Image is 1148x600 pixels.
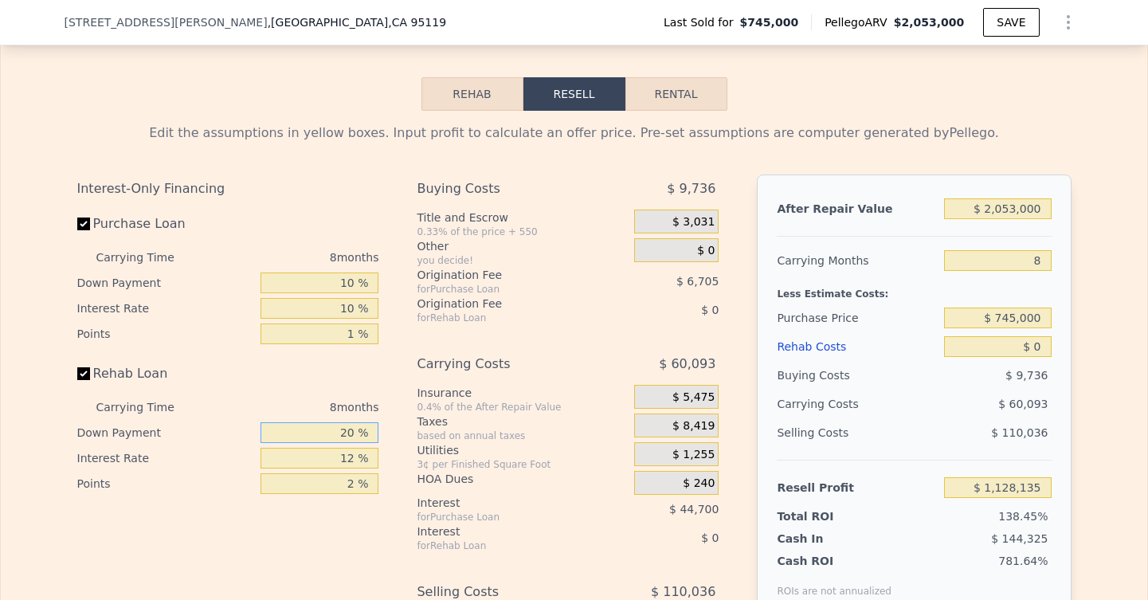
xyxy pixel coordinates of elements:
[77,218,90,230] input: Purchase Loan
[672,390,715,405] span: $ 5,475
[206,245,379,270] div: 8 months
[77,445,255,471] div: Interest Rate
[417,225,628,238] div: 0.33% of the price + 550
[777,361,938,390] div: Buying Costs
[77,296,255,321] div: Interest Rate
[417,414,628,429] div: Taxes
[417,442,628,458] div: Utilities
[825,14,894,30] span: Pellego ARV
[77,359,255,388] label: Rehab Loan
[417,254,628,267] div: you decide!
[268,14,446,30] span: , [GEOGRAPHIC_DATA]
[991,532,1048,545] span: $ 144,325
[777,531,876,547] div: Cash In
[417,401,628,414] div: 0.4% of the After Repair Value
[983,8,1039,37] button: SAVE
[777,418,938,447] div: Selling Costs
[777,390,876,418] div: Carrying Costs
[777,473,938,502] div: Resell Profit
[672,215,715,229] span: $ 3,031
[417,495,594,511] div: Interest
[77,210,255,238] label: Purchase Loan
[96,394,200,420] div: Carrying Time
[777,569,891,598] div: ROIs are not annualized
[77,420,255,445] div: Down Payment
[417,238,628,254] div: Other
[672,448,715,462] span: $ 1,255
[777,553,891,569] div: Cash ROI
[417,312,594,324] div: for Rehab Loan
[523,77,625,111] button: Resell
[65,14,268,30] span: [STREET_ADDRESS][PERSON_NAME]
[672,419,715,433] span: $ 8,419
[417,385,628,401] div: Insurance
[77,367,90,380] input: Rehab Loan
[701,304,719,316] span: $ 0
[77,175,379,203] div: Interest-Only Financing
[1005,369,1048,382] span: $ 9,736
[417,296,594,312] div: Origination Fee
[894,16,965,29] span: $2,053,000
[740,14,799,30] span: $745,000
[421,77,523,111] button: Rehab
[417,458,628,471] div: 3¢ per Finished Square Foot
[77,471,255,496] div: Points
[417,350,594,378] div: Carrying Costs
[417,539,594,552] div: for Rehab Loan
[77,270,255,296] div: Down Payment
[991,426,1048,439] span: $ 110,036
[625,77,727,111] button: Rental
[77,124,1072,143] div: Edit the assumptions in yellow boxes. Input profit to calculate an offer price. Pre-set assumptio...
[998,555,1048,567] span: 781.64%
[417,175,594,203] div: Buying Costs
[417,210,628,225] div: Title and Escrow
[777,508,876,524] div: Total ROI
[683,476,715,491] span: $ 240
[777,332,938,361] div: Rehab Costs
[417,267,594,283] div: Origination Fee
[697,244,715,258] span: $ 0
[676,275,719,288] span: $ 6,705
[659,350,715,378] span: $ 60,093
[667,175,715,203] span: $ 9,736
[777,246,938,275] div: Carrying Months
[1052,6,1084,38] button: Show Options
[77,321,255,347] div: Points
[998,510,1048,523] span: 138.45%
[96,245,200,270] div: Carrying Time
[664,14,740,30] span: Last Sold for
[206,394,379,420] div: 8 months
[777,304,938,332] div: Purchase Price
[998,398,1048,410] span: $ 60,093
[777,194,938,223] div: After Repair Value
[417,283,594,296] div: for Purchase Loan
[701,531,719,544] span: $ 0
[417,511,594,524] div: for Purchase Loan
[388,16,446,29] span: , CA 95119
[417,471,628,487] div: HOA Dues
[777,275,1051,304] div: Less Estimate Costs:
[417,429,628,442] div: based on annual taxes
[417,524,594,539] div: Interest
[669,503,719,516] span: $ 44,700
